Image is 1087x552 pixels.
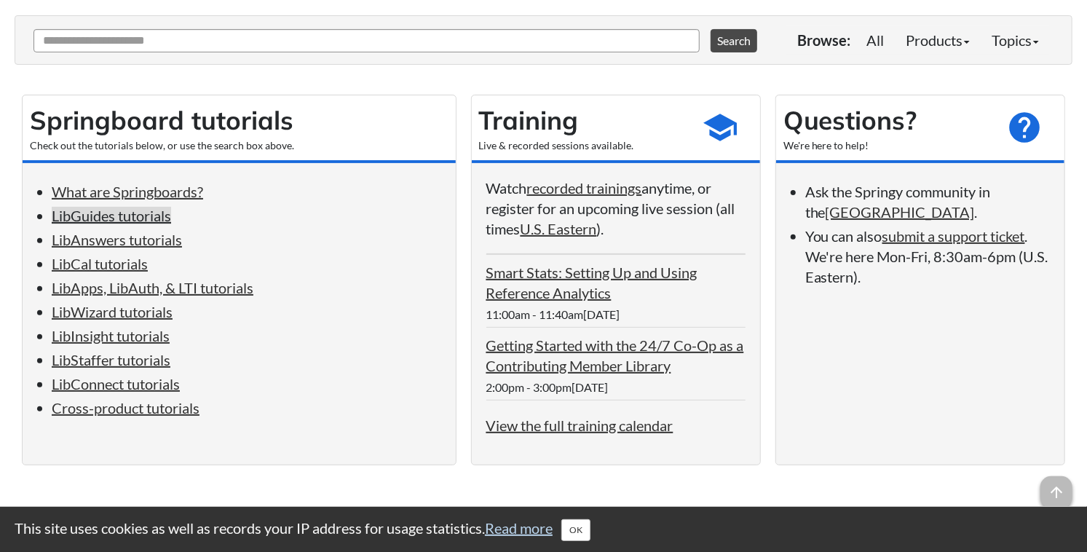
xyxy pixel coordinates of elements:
[783,138,992,153] div: We're here to help!
[561,519,590,541] button: Close
[797,30,850,50] p: Browse:
[486,380,609,394] span: 2:00pm - 3:00pm[DATE]
[486,336,744,374] a: Getting Started with the 24/7 Co-Op as a Contributing Member Library
[855,25,895,55] a: All
[52,351,170,368] a: LibStaffer tutorials
[30,103,448,138] h2: Springboard tutorials
[486,417,673,434] a: View the full training calendar
[1040,476,1072,508] span: arrow_upward
[52,231,182,248] a: LibAnswers tutorials
[521,220,597,237] a: U.S. Eastern
[826,203,975,221] a: [GEOGRAPHIC_DATA]
[486,307,620,321] span: 11:00am - 11:40am[DATE]
[882,227,1025,245] a: submit a support ticket
[895,25,981,55] a: Products
[30,138,448,153] div: Check out the tutorials below, or use the search box above.
[52,279,253,296] a: LibApps, LibAuth, & LTI tutorials
[711,29,757,52] button: Search
[1006,109,1043,146] span: help
[702,109,738,146] span: school
[981,25,1050,55] a: Topics
[52,207,171,224] a: LibGuides tutorials
[52,399,199,417] a: Cross-product tutorials
[805,226,1050,287] li: You can also . We're here Mon-Fri, 8:30am-6pm (U.S. Eastern).
[52,327,170,344] a: LibInsight tutorials
[805,181,1050,222] li: Ask the Springy community in the .
[485,519,553,537] a: Read more
[486,264,697,301] a: Smart Stats: Setting Up and Using Reference Analytics
[52,303,173,320] a: LibWizard tutorials
[52,183,203,200] a: What are Springboards?
[486,178,746,239] p: Watch anytime, or register for an upcoming live session (all times ).
[1040,478,1072,495] a: arrow_upward
[479,103,688,138] h2: Training
[479,138,688,153] div: Live & recorded sessions available.
[783,103,992,138] h2: Questions?
[52,255,148,272] a: LibCal tutorials
[527,179,642,197] a: recorded trainings
[52,375,180,393] a: LibConnect tutorials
